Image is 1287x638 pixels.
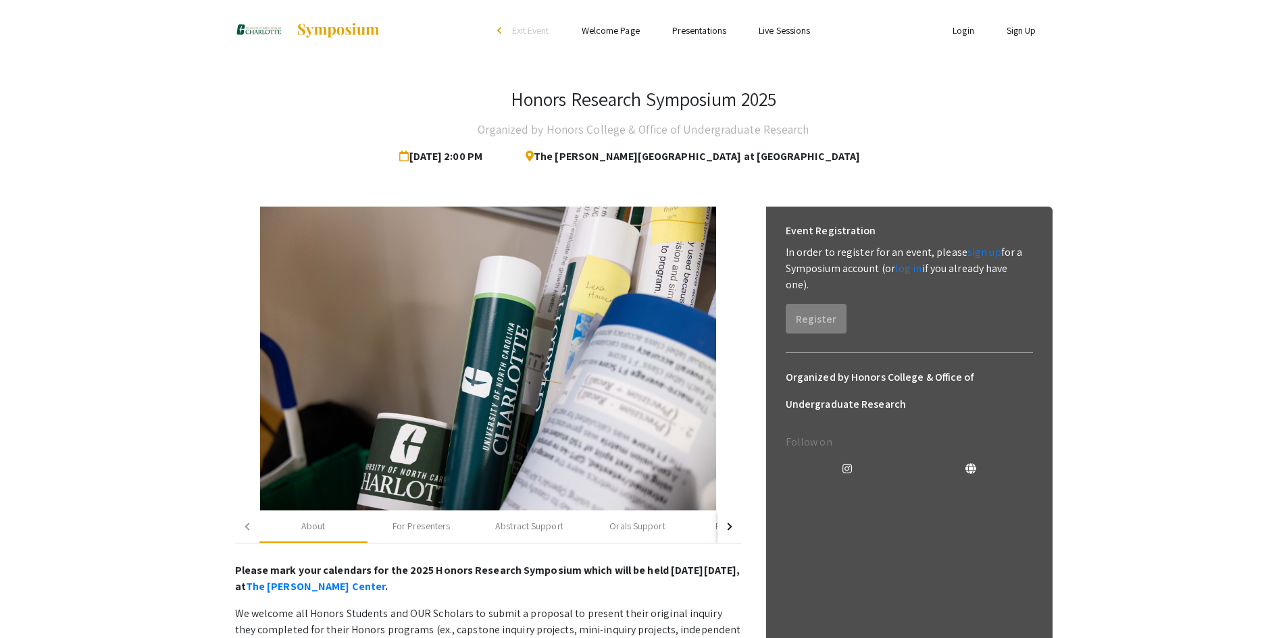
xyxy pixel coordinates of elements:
[786,217,876,244] h6: Event Registration
[296,22,380,38] img: Symposium by ForagerOne
[301,519,326,533] div: About
[497,26,505,34] div: arrow_back_ios
[786,304,847,334] button: Register
[786,434,1033,450] p: Follow on
[246,579,385,593] a: The [PERSON_NAME] Center
[715,519,776,533] div: Poster Support
[235,14,282,47] img: Honors Research Symposium 2025
[759,24,810,36] a: Live Sessions
[967,245,1001,259] a: sign up
[260,207,716,510] img: 59b9fcbe-6bc5-4e6d-967d-67fe823bd54b.jpg
[10,577,57,628] iframe: Chat
[1007,24,1036,36] a: Sign Up
[478,116,809,143] h4: Organized by Honors College & Office of Undergraduate Research
[786,364,1033,418] h6: Organized by Honors College & Office of Undergraduate Research
[511,88,776,111] h3: Honors Research Symposium 2025
[495,519,563,533] div: Abstract Support
[672,24,726,36] a: Presentations
[512,24,549,36] span: Exit Event
[515,143,861,170] span: The [PERSON_NAME][GEOGRAPHIC_DATA] at [GEOGRAPHIC_DATA]
[582,24,640,36] a: Welcome Page
[393,519,450,533] div: For Presenters
[235,14,380,47] a: Honors Research Symposium 2025
[953,24,974,36] a: Login
[399,143,488,170] span: [DATE] 2:00 PM
[895,261,922,275] a: log in
[609,519,665,533] div: Orals Support
[235,563,740,593] strong: Please mark your calendars for the 2025 Honors Research Symposium which will be held [DATE][DATE]...
[786,244,1033,293] p: In order to register for an event, please for a Symposium account (or if you already have one).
